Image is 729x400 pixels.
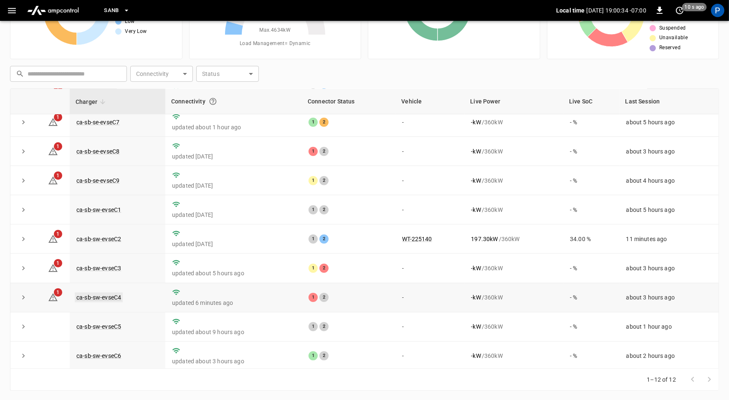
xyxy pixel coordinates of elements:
a: ca-sb-sw-evseC2 [76,236,121,242]
p: - kW [471,293,481,302]
div: / 360 kW [471,352,557,360]
span: SanB [104,6,119,15]
img: ampcontrol.io logo [24,3,82,18]
p: 1–12 of 12 [647,375,676,384]
div: 2 [319,234,329,244]
td: about 5 hours ago [620,195,719,224]
div: 1 [309,234,318,244]
p: Local time [556,6,585,15]
div: 1 [309,147,318,156]
button: expand row [17,204,30,216]
div: 2 [319,118,329,127]
span: Very Low [125,28,147,36]
div: 2 [319,322,329,331]
a: ca-sb-se-evseC9 [76,177,119,184]
p: - kW [471,352,481,360]
span: 1 [54,288,62,297]
td: - % [563,283,620,312]
td: - [395,195,464,224]
p: updated about 3 hours ago [172,357,295,365]
div: / 360 kW [471,147,557,156]
button: Connection between the charger and our software. [205,94,220,109]
p: - kW [471,176,481,185]
span: 1 [54,171,62,180]
p: - kW [471,264,481,272]
td: - % [563,108,620,137]
button: expand row [17,320,30,333]
td: - % [563,195,620,224]
div: Connectivity [171,94,296,109]
span: Unavailable [659,34,688,42]
td: - [395,137,464,166]
button: expand row [17,350,30,362]
td: about 4 hours ago [620,166,719,195]
a: 1 [48,177,58,184]
div: / 360 kW [471,118,557,126]
div: 2 [319,351,329,360]
div: / 360 kW [471,235,557,243]
div: / 360 kW [471,322,557,331]
p: - kW [471,118,481,126]
span: Max. 4634 kW [259,26,291,35]
div: 2 [319,176,329,185]
td: - [395,312,464,342]
span: 1 [54,230,62,238]
span: 1 [54,142,62,151]
div: / 360 kW [471,264,557,272]
td: 34.00 % [563,224,620,254]
div: 2 [319,264,329,273]
button: expand row [17,116,30,128]
div: 1 [309,351,318,360]
span: Charger [76,97,108,107]
td: - [395,342,464,371]
a: ca-sb-sw-evseC5 [76,323,121,330]
a: 1 [48,148,58,154]
button: SanB [101,3,133,19]
p: updated [DATE] [172,152,295,161]
p: updated about 9 hours ago [172,328,295,336]
button: expand row [17,291,30,304]
p: updated about 5 hours ago [172,269,295,277]
th: Connector Status [302,89,395,114]
p: - kW [471,147,481,156]
div: 2 [319,293,329,302]
div: 1 [309,264,318,273]
a: 1 [48,294,58,300]
button: expand row [17,262,30,274]
td: about 2 hours ago [620,342,719,371]
div: 1 [309,322,318,331]
td: - % [563,166,620,195]
td: - [395,283,464,312]
div: 2 [319,147,329,156]
td: - % [563,254,620,283]
td: 11 minutes ago [620,224,719,254]
div: / 360 kW [471,176,557,185]
button: expand row [17,145,30,158]
button: set refresh interval [673,4,686,17]
a: ca-sb-sw-evseC6 [76,352,121,359]
td: about 1 hour ago [620,312,719,342]
a: ca-sb-se-evseC8 [76,148,119,155]
td: - [395,254,464,283]
th: Live Power [465,89,564,114]
td: - [395,108,464,137]
div: profile-icon [711,4,724,17]
p: updated about 1 hour ago [172,123,295,131]
div: 1 [309,293,318,302]
div: 2 [319,205,329,214]
td: - % [563,312,620,342]
span: 10 s ago [682,3,707,11]
a: 1 [48,235,58,242]
button: expand row [17,174,30,187]
p: updated 6 minutes ago [172,299,295,307]
a: WT-225140 [402,236,432,242]
a: ca-sb-sw-evseC1 [76,206,121,213]
a: ca-sb-sw-evseC4 [75,292,123,302]
p: - kW [471,322,481,331]
div: 1 [309,118,318,127]
a: ca-sb-sw-evseC3 [76,265,121,272]
p: [DATE] 19:00:34 -07:00 [587,6,646,15]
p: updated [DATE] [172,240,295,248]
td: about 3 hours ago [620,283,719,312]
td: about 3 hours ago [620,254,719,283]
